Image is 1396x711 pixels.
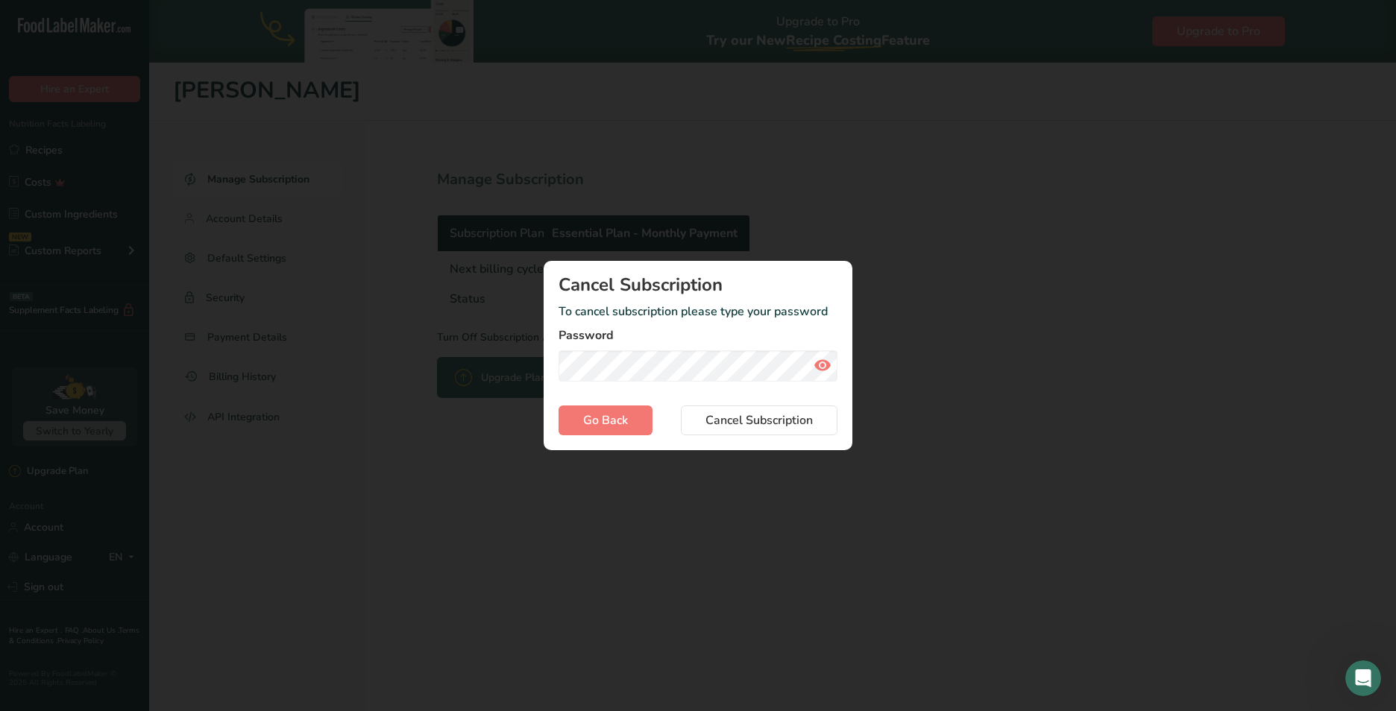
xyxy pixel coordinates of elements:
[681,405,837,435] button: Cancel Subscription
[559,326,837,344] label: Password
[559,405,653,435] button: Go Back
[559,276,837,294] h1: Cancel Subscription
[705,411,813,429] span: Cancel Subscription
[583,411,628,429] span: Go Back
[559,303,837,320] p: To cancel subscription please type your password
[1345,660,1381,696] iframe: Intercom live chat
